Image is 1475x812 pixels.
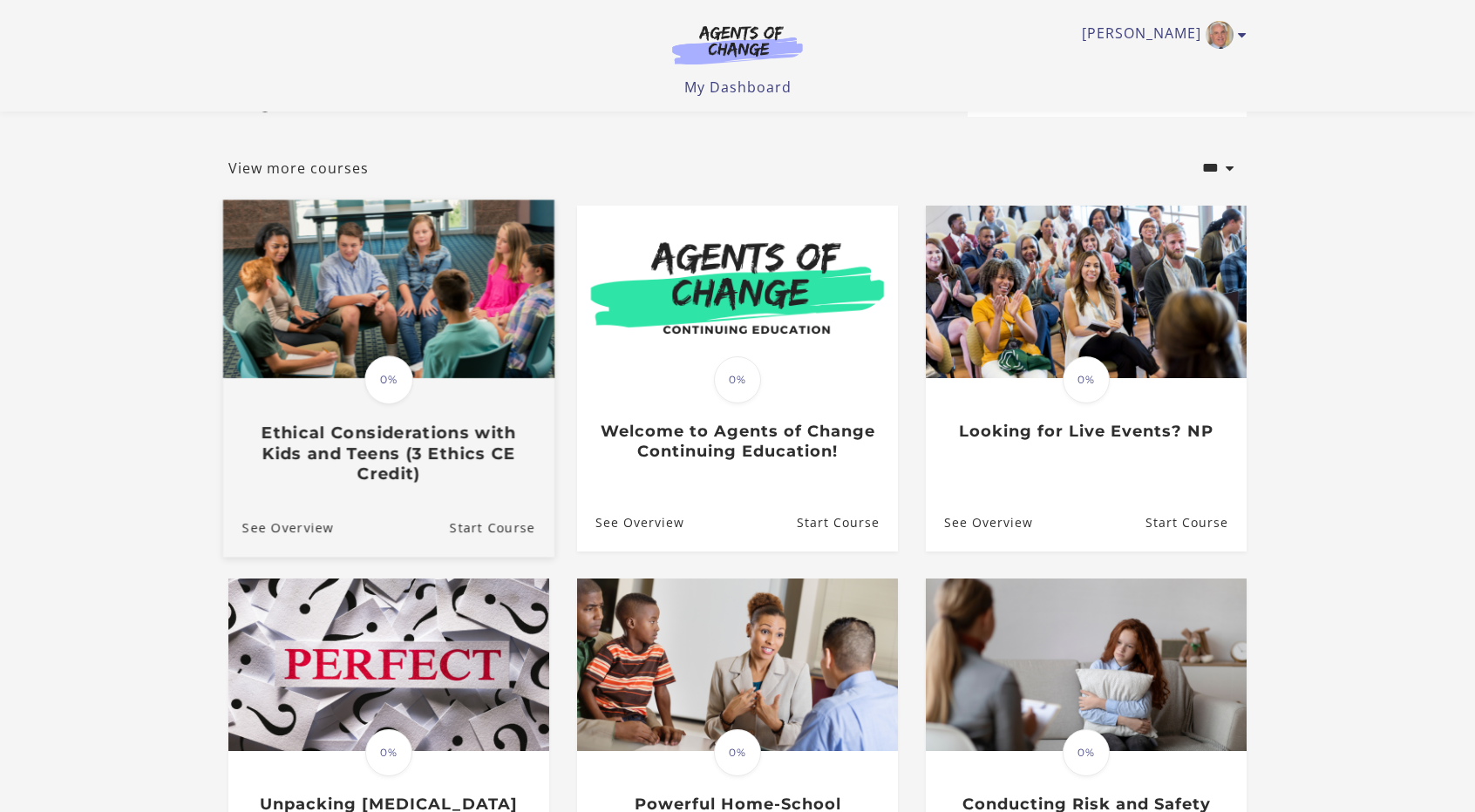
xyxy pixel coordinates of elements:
a: My Dashboard [684,78,792,97]
h3: Ethical Considerations with Kids and Teens (3 Ethics CE Credit) [242,423,535,484]
img: Agents of Change Logo [654,24,821,64]
a: Looking for Live Events? NP: See Overview [926,494,1033,551]
h2: My courses [228,73,427,114]
a: Welcome to Agents of Change Continuing Education!: Resume Course [797,494,898,551]
span: 0% [365,729,412,776]
a: View more courses [228,158,369,179]
span: 0% [714,356,761,403]
span: 0% [1063,356,1110,403]
h3: Welcome to Agents of Change Continuing Education! [595,422,879,461]
a: Welcome to Agents of Change Continuing Education!: See Overview [577,494,684,551]
a: Ethical Considerations with Kids and Teens (3 Ethics CE Credit): See Overview [223,497,334,556]
h3: Looking for Live Events? NP [944,422,1227,442]
a: Toggle menu [1082,21,1238,49]
a: Ethical Considerations with Kids and Teens (3 Ethics CE Credit): Resume Course [450,497,554,556]
span: 0% [1063,729,1110,776]
span: 0% [364,355,413,404]
span: 0% [714,729,761,776]
a: Looking for Live Events? NP: Resume Course [1145,494,1247,551]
